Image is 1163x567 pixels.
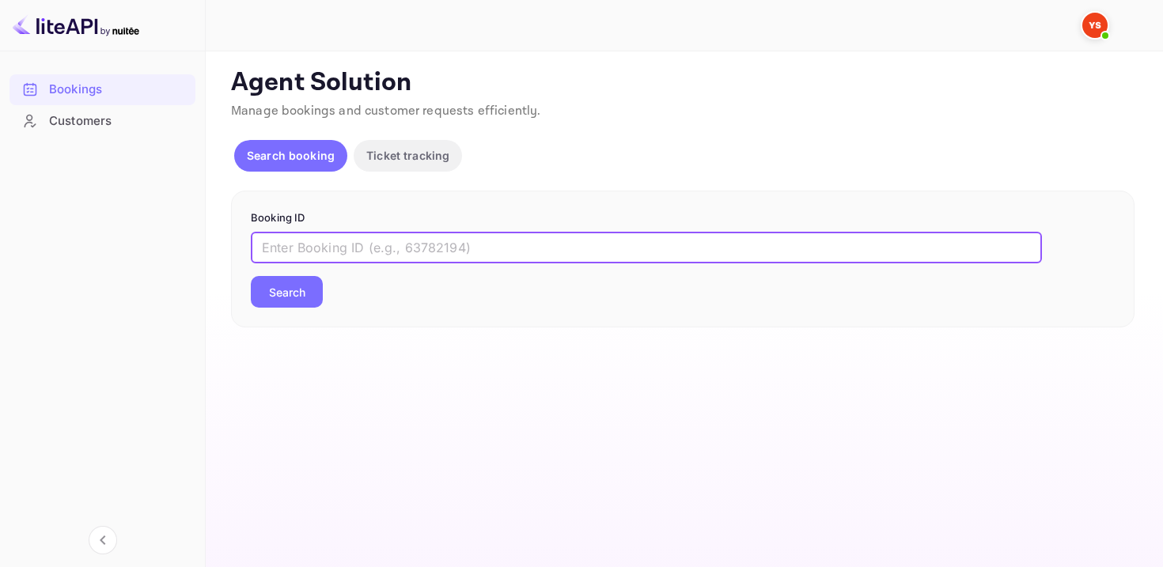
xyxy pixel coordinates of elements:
a: Customers [9,106,195,135]
p: Booking ID [251,210,1115,226]
button: Collapse navigation [89,526,117,554]
p: Search booking [247,147,335,164]
div: Bookings [9,74,195,105]
span: Manage bookings and customer requests efficiently. [231,103,541,119]
div: Customers [49,112,188,130]
img: LiteAPI logo [13,13,139,38]
p: Agent Solution [231,67,1135,99]
a: Bookings [9,74,195,104]
div: Customers [9,106,195,137]
img: Yandex Support [1082,13,1108,38]
button: Search [251,276,323,308]
div: Bookings [49,81,188,99]
p: Ticket tracking [366,147,449,164]
input: Enter Booking ID (e.g., 63782194) [251,232,1042,263]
